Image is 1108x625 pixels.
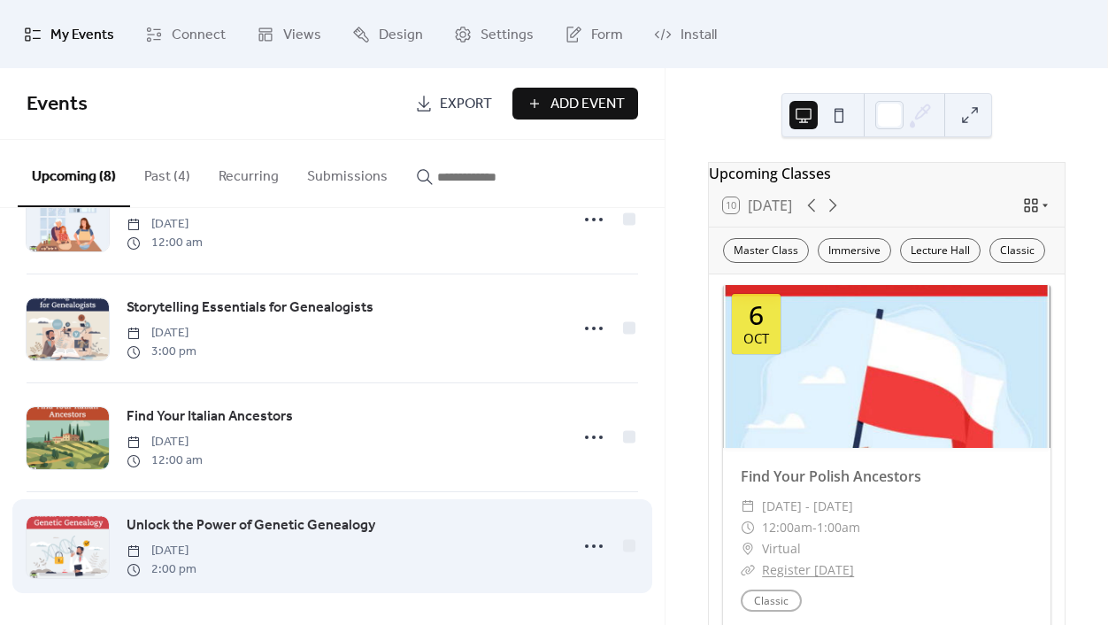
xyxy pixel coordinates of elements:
div: Classic [989,238,1045,263]
span: Form [591,21,623,49]
div: ​ [741,517,755,538]
div: ​ [741,496,755,517]
div: Upcoming Classes [709,163,1065,184]
a: Form [551,7,636,61]
div: ​ [741,559,755,581]
div: ​ [741,538,755,559]
span: 12:00am [762,517,812,538]
button: Submissions [293,140,402,205]
span: Virtual [762,538,801,559]
span: Events [27,85,88,124]
div: Oct [743,332,769,345]
span: [DATE] [127,433,203,451]
a: Find Your Italian Ancestors [127,405,293,428]
a: Install [641,7,730,61]
span: Connect [172,21,226,49]
button: Past (4) [130,140,204,205]
a: Storytelling Essentials for Genealogists [127,297,373,320]
span: Design [379,21,423,49]
div: 6 [749,302,764,328]
span: Unlock the Power of Genetic Genealogy [127,515,375,536]
span: 2:00 pm [127,560,196,579]
a: My Events [11,7,127,61]
span: 1:00am [817,517,860,538]
span: 12:00 am [127,451,203,470]
span: [DATE] [127,542,196,560]
a: Unlock the Power of Genetic Genealogy [127,514,375,537]
span: Storytelling Essentials for Genealogists [127,297,373,319]
a: Design [339,7,436,61]
div: Immersive [818,238,891,263]
button: Upcoming (8) [18,140,130,207]
a: Export [402,88,505,120]
span: - [812,517,817,538]
span: [DATE] - [DATE] [762,496,853,517]
span: My Events [50,21,114,49]
span: Views [283,21,321,49]
span: [DATE] [127,324,196,343]
span: Add Event [550,94,625,115]
span: Export [440,94,492,115]
a: Connect [132,7,239,61]
button: Recurring [204,140,293,205]
button: Add Event [512,88,638,120]
a: Find Your Polish Ancestors [741,467,921,486]
div: Lecture Hall [900,238,981,263]
span: [DATE] [127,215,203,234]
div: Master Class [723,238,809,263]
a: Settings [441,7,547,61]
span: Install [681,21,717,49]
a: Register [DATE] [762,561,854,578]
span: Find Your Italian Ancestors [127,406,293,428]
a: Views [243,7,335,61]
span: Settings [481,21,534,49]
span: 3:00 pm [127,343,196,361]
span: 12:00 am [127,234,203,252]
